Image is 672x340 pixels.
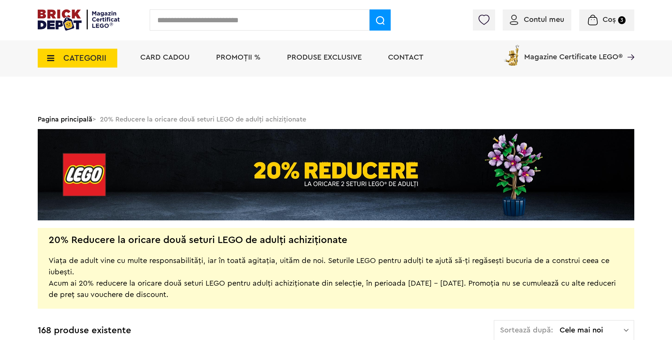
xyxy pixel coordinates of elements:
[603,16,616,23] span: Coș
[38,116,92,123] a: Pagina principală
[49,236,347,244] h2: 20% Reducere la oricare două seturi LEGO de adulți achiziționate
[49,244,623,300] div: Viața de adult vine cu multe responsabilități, iar în toată agitația, uităm de noi. Seturile LEGO...
[38,129,634,220] img: Landing page banner
[38,109,634,129] div: > 20% Reducere la oricare două seturi LEGO de adulți achiziționate
[63,54,106,62] span: CATEGORII
[560,326,624,334] span: Cele mai noi
[500,326,553,334] span: Sortează după:
[287,54,362,61] a: Produse exclusive
[623,43,634,51] a: Magazine Certificate LEGO®
[510,16,564,23] a: Contul meu
[524,16,564,23] span: Contul meu
[618,16,626,24] small: 3
[140,54,190,61] a: Card Cadou
[216,54,261,61] a: PROMOȚII %
[388,54,423,61] a: Contact
[524,43,623,61] span: Magazine Certificate LEGO®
